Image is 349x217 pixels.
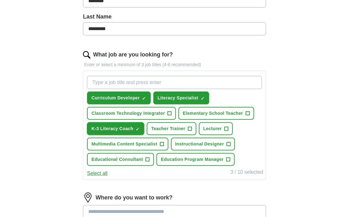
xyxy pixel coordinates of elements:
[153,92,210,104] button: Literacy Specialist✓
[136,127,139,132] span: ✓
[91,141,157,147] span: Multimedia Content Specialist
[87,153,154,166] button: Educational Consultant
[93,50,173,59] label: What job are you looking for?
[83,193,93,203] img: location.png
[203,125,222,132] span: Lecturer
[156,153,234,166] button: Education Program Manager
[142,96,146,101] span: ✓
[87,107,176,120] button: Classroom Technology Integrator
[87,170,107,177] button: Select all
[151,125,185,132] span: Teacher Trainer
[83,61,266,68] p: Enter or select a minimum of 3 job titles (4-8 recommended)
[175,141,224,147] span: Instructional Designer
[87,76,262,89] input: Type a job title and press enter
[91,156,143,163] span: Educational Consultant
[91,95,139,101] span: Curriculum Developer
[178,107,254,120] button: Elementary School Teacher
[87,122,144,135] button: K-3 Literacy Coach✓
[91,125,133,132] span: K-3 Literacy Coach
[83,13,266,21] label: Last Name
[171,138,235,151] button: Instructional Designer
[95,193,172,202] label: Where do you want to work?
[87,92,150,104] button: Curriculum Developer✓
[91,110,165,117] span: Classroom Technology Integrator
[158,95,199,101] span: Literacy Specialist
[161,156,223,163] span: Education Program Manager
[199,122,233,135] button: Lecturer
[183,110,243,117] span: Elementary School Teacher
[83,51,90,59] img: search.png
[147,122,196,135] button: Teacher Trainer
[201,96,204,101] span: ✓
[87,138,168,151] button: Multimedia Content Specialist
[231,168,263,177] div: 3 / 10 selected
